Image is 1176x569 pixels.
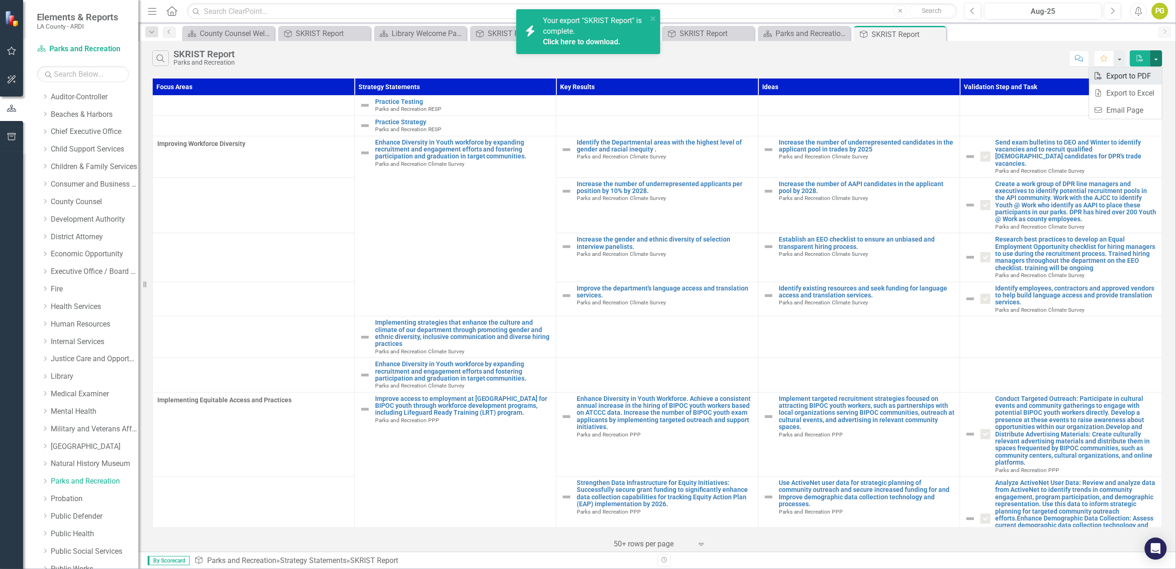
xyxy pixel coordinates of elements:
[51,389,138,400] a: Medical Examiner
[51,337,138,347] a: Internal Services
[763,241,774,252] img: Not Defined
[760,28,848,39] a: Parks and Recreation Welcome Page
[51,319,138,330] a: Human Resources
[488,28,560,39] div: SKRIST Report
[872,29,944,40] div: SKRIST Report
[375,395,552,417] a: Improve access to employment at [GEOGRAPHIC_DATA] for BIPOC youth through workforce development p...
[763,186,774,197] img: Not Defined
[51,179,138,190] a: Consumer and Business Affairs
[995,479,1157,551] a: Analyze ActiveNet User Data: Review and analyze data from ActiveNet to identify trends in communi...
[922,7,942,14] span: Search
[51,302,138,312] a: Health Services
[375,382,465,389] span: Parks and Recreation Climate Survey
[543,16,645,48] span: Your export "SKRIST Report" is complete.
[350,556,398,565] div: SKRIST Report
[577,139,753,153] a: Identify the Departmental areas with the highest level of gender and racial inequity .
[375,417,439,424] span: Parks and Recreation PPP
[561,411,572,422] img: Not Defined
[763,144,774,155] img: Not Defined
[561,290,572,301] img: Not Defined
[779,153,868,160] span: Parks and Recreation Climate Survey
[995,139,1157,168] a: Send exam bulletins to DEO and Winter to identify vacancies and to recruit qualified [DEMOGRAPHIC...
[376,28,464,39] a: Library Welcome Page
[173,49,235,59] div: SKRIST Report
[763,411,774,422] img: Not Defined
[359,404,370,415] img: Not Defined
[577,181,753,195] a: Increase the number of underrepresented applicants per position by 10% by 2028.
[51,442,138,452] a: [GEOGRAPHIC_DATA]
[779,508,843,515] span: Parks and Recreation PPP
[375,106,442,112] span: Parks and Recreation RESP
[577,236,753,250] a: Increase the gender and ethnic diversity of selection interview panelists.
[1145,538,1167,560] div: Open Intercom Messenger
[51,284,138,295] a: Fire
[185,28,272,39] a: County Counsel Welcome Page
[1152,3,1168,19] div: PG
[157,139,350,148] span: Improving Workforce Diversity
[779,251,868,257] span: Parks and Recreation Climate Survey
[37,66,129,82] input: Search Below...
[375,98,552,105] a: Practice Testing
[577,299,666,306] span: Parks and Recreation Climate Survey
[51,232,138,242] a: District Attorney
[995,467,1059,473] span: Parks and Recreation PPP
[51,511,138,522] a: Public Defender
[995,307,1085,313] span: Parks and Recreation Climate Survey
[909,5,955,18] button: Search
[148,556,190,565] span: By Scorecard
[779,431,843,438] span: Parks and Recreation PPP
[763,491,774,502] img: Not Defined
[1089,85,1162,102] a: Export to Excel
[779,395,955,431] a: Implement targeted recruitment strategies focused on attracting BIPOC youth workers, such as part...
[51,546,138,557] a: Public Social Services
[51,476,138,487] a: Parks and Recreation
[37,12,118,23] span: Elements & Reports
[37,23,118,30] small: LA County - ARDI
[1089,102,1162,119] a: Email Page
[51,406,138,417] a: Mental Health
[577,251,666,257] span: Parks and Recreation Climate Survey
[577,508,641,515] span: Parks and Recreation PPP
[51,197,138,207] a: County Counsel
[680,28,752,39] div: SKRIST Report
[561,491,572,502] img: Not Defined
[375,361,552,382] a: Enhance Diversity in Youth workforce by expanding recruitment and engagement efforts and fosterin...
[995,272,1085,278] span: Parks and Recreation Climate Survey
[776,28,848,39] div: Parks and Recreation Welcome Page
[995,285,1157,306] a: Identify employees, contractors and approved vendors to help build language access and provide tr...
[280,556,346,565] a: Strategy Statements
[965,513,976,524] img: Not Defined
[965,200,976,211] img: Not Defined
[650,13,657,24] button: close
[543,37,621,46] a: Click here to download.
[561,186,572,197] img: Not Defined
[472,28,560,39] a: SKRIST Report
[779,195,868,201] span: Parks and Recreation Climate Survey
[200,28,272,39] div: County Counsel Welcome Page
[187,3,957,19] input: Search ClearPoint...
[51,127,138,137] a: Chief Executive Office
[965,151,976,162] img: Not Defined
[577,395,753,431] a: Enhance Diversity in Youth Workforce. Achieve a consistent annual increase in the hiring of BIPOC...
[359,369,370,381] img: Not Defined
[51,92,138,103] a: Auditor-Controller
[37,44,129,54] a: Parks and Recreation
[51,371,138,382] a: Library
[984,3,1102,19] button: Aug-25
[995,181,1157,223] a: Create a work group of DPR line managers and executives to identify potential recruitment pools i...
[359,332,370,343] img: Not Defined
[51,424,138,435] a: Military and Veterans Affair
[51,144,138,155] a: Child Support Services
[577,285,753,299] a: Improve the department's language access and translation services.
[779,139,955,153] a: Increase the number of underrepresented candidates in the applicant pool in trades by 2025
[987,6,1098,17] div: Aug-25
[995,395,1157,466] a: Conduct Targeted Outreach: Participate in cultural events and community gatherings to engage with...
[51,529,138,539] a: Public Health
[577,431,641,438] span: Parks and Recreation PPP
[173,59,235,66] div: Parks and Recreation
[779,479,955,508] a: Use ActiveNet user data for strategic planning of community outreach and secure increased funding...
[51,266,138,277] a: Executive Office / Board of Supervisors
[375,126,442,133] span: Parks and Recreation RESP
[375,348,465,355] span: Parks and Recreation Climate Survey
[281,28,368,39] a: SKRIST Report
